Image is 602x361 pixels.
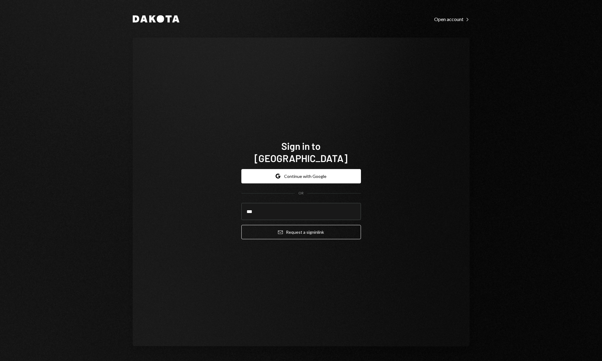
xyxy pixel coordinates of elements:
a: Open account [434,16,470,22]
div: OR [298,191,304,196]
button: Request a signinlink [241,225,361,239]
button: Continue with Google [241,169,361,183]
h1: Sign in to [GEOGRAPHIC_DATA] [241,140,361,164]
